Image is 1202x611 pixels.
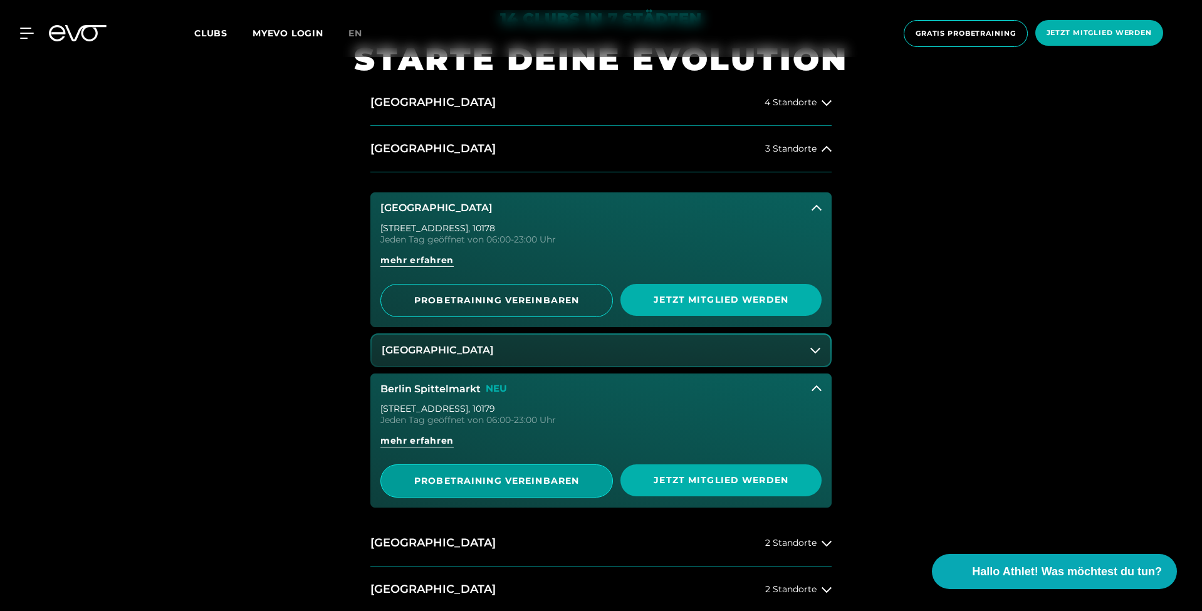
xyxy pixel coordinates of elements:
[370,373,832,405] button: Berlin SpittelmarktNEU
[380,254,822,276] a: mehr erfahren
[253,28,323,39] a: MYEVO LOGIN
[972,563,1162,580] span: Hallo Athlet! Was möchtest du tun?
[620,464,822,498] a: Jetzt Mitglied werden
[348,28,362,39] span: en
[765,98,817,107] span: 4 Standorte
[651,293,792,306] span: Jetzt Mitglied werden
[370,80,832,126] button: [GEOGRAPHIC_DATA]4 Standorte
[380,202,493,214] h3: [GEOGRAPHIC_DATA]
[380,415,822,424] div: Jeden Tag geöffnet von 06:00-23:00 Uhr
[348,26,377,41] a: en
[370,141,496,157] h2: [GEOGRAPHIC_DATA]
[1032,20,1167,47] a: Jetzt Mitglied werden
[765,538,817,548] span: 2 Standorte
[380,404,822,413] div: [STREET_ADDRESS] , 10179
[380,384,481,395] h3: Berlin Spittelmarkt
[370,192,832,224] button: [GEOGRAPHIC_DATA]
[651,474,792,487] span: Jetzt Mitglied werden
[370,95,496,110] h2: [GEOGRAPHIC_DATA]
[194,27,253,39] a: Clubs
[380,254,454,267] span: mehr erfahren
[372,335,830,366] button: [GEOGRAPHIC_DATA]
[932,554,1177,589] button: Hallo Athlet! Was möchtest du tun?
[370,535,496,551] h2: [GEOGRAPHIC_DATA]
[620,284,822,317] a: Jetzt Mitglied werden
[765,585,817,594] span: 2 Standorte
[380,224,822,232] div: [STREET_ADDRESS] , 10178
[1047,28,1152,38] span: Jetzt Mitglied werden
[370,582,496,597] h2: [GEOGRAPHIC_DATA]
[370,520,832,567] button: [GEOGRAPHIC_DATA]2 Standorte
[411,294,582,307] span: PROBETRAINING VEREINBAREN
[380,434,822,457] a: mehr erfahren
[765,144,817,154] span: 3 Standorte
[382,345,494,356] h3: [GEOGRAPHIC_DATA]
[380,434,454,447] span: mehr erfahren
[380,464,613,498] a: PROBETRAINING VEREINBAREN
[380,284,613,317] a: PROBETRAINING VEREINBAREN
[411,474,582,488] span: PROBETRAINING VEREINBAREN
[370,126,832,172] button: [GEOGRAPHIC_DATA]3 Standorte
[486,384,507,394] p: NEU
[194,28,227,39] span: Clubs
[900,20,1032,47] a: Gratis Probetraining
[916,28,1016,39] span: Gratis Probetraining
[380,235,822,244] div: Jeden Tag geöffnet von 06:00-23:00 Uhr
